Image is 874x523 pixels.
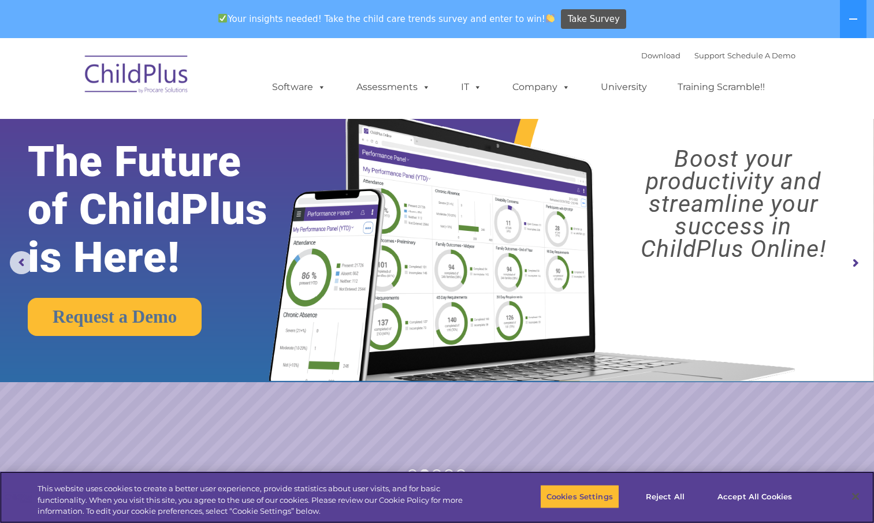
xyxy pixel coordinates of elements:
span: Last name [161,76,196,85]
img: 👏 [546,14,555,23]
a: Software [261,76,337,99]
rs-layer: Boost your productivity and streamline your success in ChildPlus Online! [604,148,863,260]
a: Take Survey [561,9,626,29]
div: This website uses cookies to create a better user experience, provide statistics about user visit... [38,483,481,517]
button: Accept All Cookies [711,484,798,509]
a: Request a Demo [28,298,202,336]
a: Training Scramble!! [666,76,776,99]
img: ChildPlus by Procare Solutions [79,47,195,105]
span: Take Survey [568,9,620,29]
a: Download [641,51,680,60]
span: Your insights needed! Take the child care trends survey and enter to win! [214,8,560,30]
a: Support [694,51,725,60]
button: Reject All [629,484,701,509]
a: University [589,76,659,99]
span: Phone number [161,124,210,132]
rs-layer: The Future of ChildPlus is Here! [28,138,307,282]
a: IT [449,76,493,99]
button: Close [843,484,868,509]
a: Assessments [345,76,442,99]
img: ✅ [218,14,227,23]
font: | [641,51,795,60]
button: Cookies Settings [540,484,619,509]
a: Company [501,76,582,99]
a: Schedule A Demo [727,51,795,60]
